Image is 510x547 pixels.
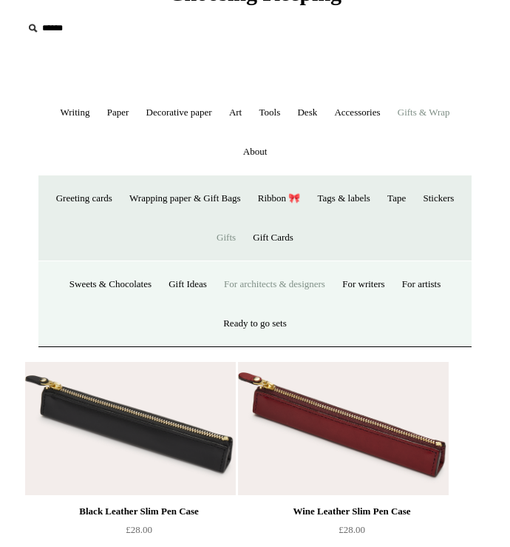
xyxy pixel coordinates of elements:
[268,495,435,539] a: Wine Leather Slim Pen Case £28.00
[217,265,333,304] a: For architects & designers
[236,132,275,172] a: About
[339,524,365,535] span: £28.00
[25,362,235,495] img: Black Leather Slim Pen Case
[327,93,387,132] a: Accessories
[122,179,248,218] a: Wrapping paper & Gift Bags
[55,362,265,495] a: Black Leather Slim Pen Case Black Leather Slim Pen Case
[222,93,249,132] a: Art
[415,179,461,218] a: Stickers
[52,93,97,132] a: Writing
[100,93,137,132] a: Paper
[55,495,222,539] a: Black Leather Slim Pen Case £28.00
[290,93,324,132] a: Desk
[49,179,120,218] a: Greeting cards
[139,93,220,132] a: Decorative paper
[126,524,152,535] span: £28.00
[216,304,294,343] a: Ready to go sets
[161,265,214,304] a: Gift Ideas
[390,93,458,132] a: Gifts & Wrap
[252,93,288,132] a: Tools
[268,362,477,495] a: Wine Leather Slim Pen Case Wine Leather Slim Pen Case
[238,362,448,495] img: Wine Leather Slim Pen Case
[209,218,243,258] a: Gifts
[380,179,413,218] a: Tape
[335,265,392,304] a: For writers
[251,179,308,218] a: Ribbon 🎀
[58,503,219,520] div: Black Leather Slim Pen Case
[271,503,432,520] div: Wine Leather Slim Pen Case
[310,179,378,218] a: Tags & labels
[62,265,159,304] a: Sweets & Chocolates
[395,265,448,304] a: For artists
[245,218,301,258] a: Gift Cards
